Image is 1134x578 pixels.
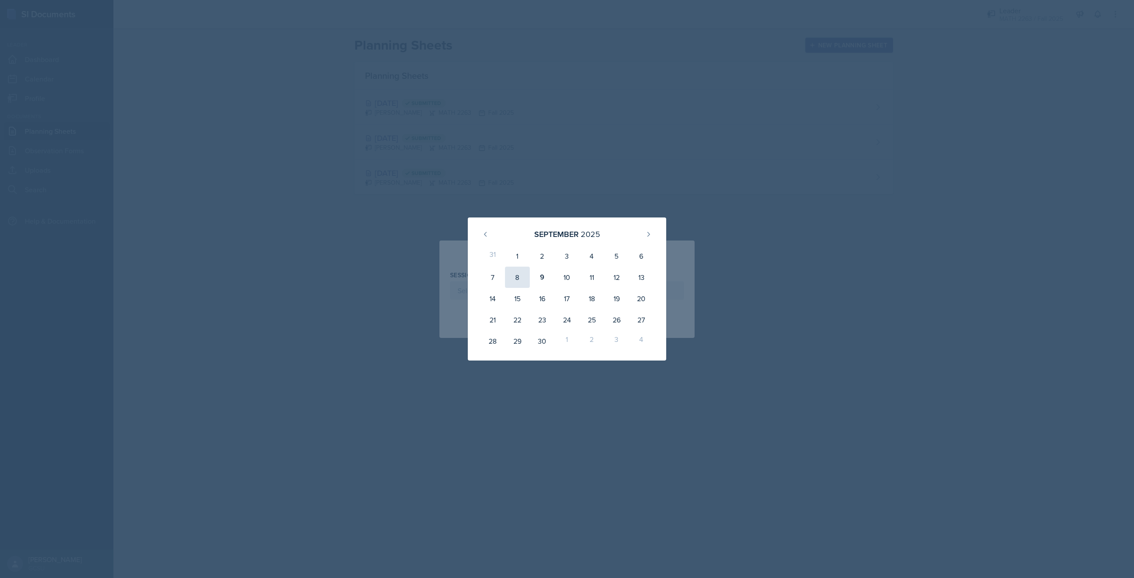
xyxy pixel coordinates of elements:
[480,288,505,309] div: 14
[629,309,654,330] div: 27
[629,245,654,267] div: 6
[581,228,600,240] div: 2025
[480,267,505,288] div: 7
[505,309,530,330] div: 22
[579,330,604,352] div: 2
[555,288,579,309] div: 17
[555,267,579,288] div: 10
[604,309,629,330] div: 26
[579,288,604,309] div: 18
[530,267,555,288] div: 9
[480,330,505,352] div: 28
[629,288,654,309] div: 20
[505,330,530,352] div: 29
[579,267,604,288] div: 11
[530,330,555,352] div: 30
[579,245,604,267] div: 4
[505,267,530,288] div: 8
[480,245,505,267] div: 31
[555,330,579,352] div: 1
[629,330,654,352] div: 4
[629,267,654,288] div: 13
[604,267,629,288] div: 12
[505,245,530,267] div: 1
[604,330,629,352] div: 3
[534,228,579,240] div: September
[480,309,505,330] div: 21
[604,288,629,309] div: 19
[555,245,579,267] div: 3
[555,309,579,330] div: 24
[505,288,530,309] div: 15
[604,245,629,267] div: 5
[530,245,555,267] div: 2
[579,309,604,330] div: 25
[530,288,555,309] div: 16
[530,309,555,330] div: 23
